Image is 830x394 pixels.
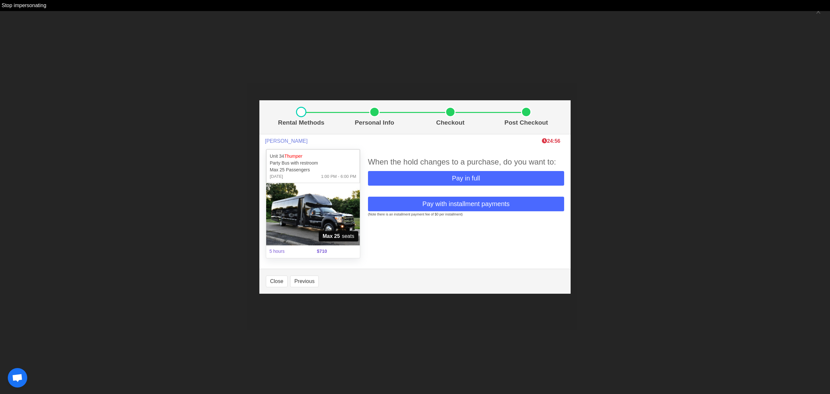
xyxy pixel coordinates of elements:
[8,368,27,388] div: Open chat
[268,118,334,128] p: Rental Methods
[542,138,560,144] span: The clock is ticking ⁠— this timer shows how long we'll hold this limo during checkout. If time r...
[266,244,313,259] span: 5 hours
[452,173,480,183] span: Pay in full
[368,197,564,211] button: Pay with installment payments
[266,183,360,245] img: 34%2001.jpg
[339,118,410,128] p: Personal Info
[368,212,463,216] small: (Note there is an installment payment fee of $0 per installment)
[321,173,356,180] span: 1:00 PM - 6:00 PM
[368,171,564,186] button: Pay in full
[415,118,486,128] p: Checkout
[270,160,356,166] p: Party Bus with restroom
[368,156,564,168] div: When the hold changes to a purchase, do you want to:
[319,231,358,241] span: seats
[491,118,562,128] p: Post Checkout
[284,154,302,159] em: Thumper
[266,276,288,287] button: Close
[265,138,308,144] span: [PERSON_NAME]
[270,173,283,180] span: [DATE]
[323,232,340,240] strong: Max 25
[270,153,356,160] p: Unit 34
[542,138,560,144] b: 24:56
[422,199,510,209] span: Pay with installment payments
[2,3,46,8] a: Stop impersonating
[290,276,319,287] button: Previous
[270,166,356,173] p: Max 25 Passengers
